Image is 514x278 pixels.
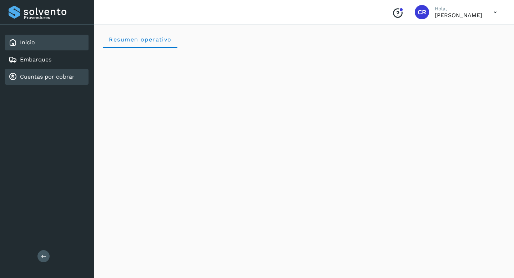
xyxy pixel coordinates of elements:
[5,52,89,68] div: Embarques
[435,12,482,19] p: CARLOS RODOLFO BELLI PEDRAZA
[109,36,172,43] span: Resumen operativo
[5,35,89,50] div: Inicio
[20,39,35,46] a: Inicio
[5,69,89,85] div: Cuentas por cobrar
[24,15,86,20] p: Proveedores
[20,56,51,63] a: Embarques
[435,6,482,12] p: Hola,
[20,73,75,80] a: Cuentas por cobrar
